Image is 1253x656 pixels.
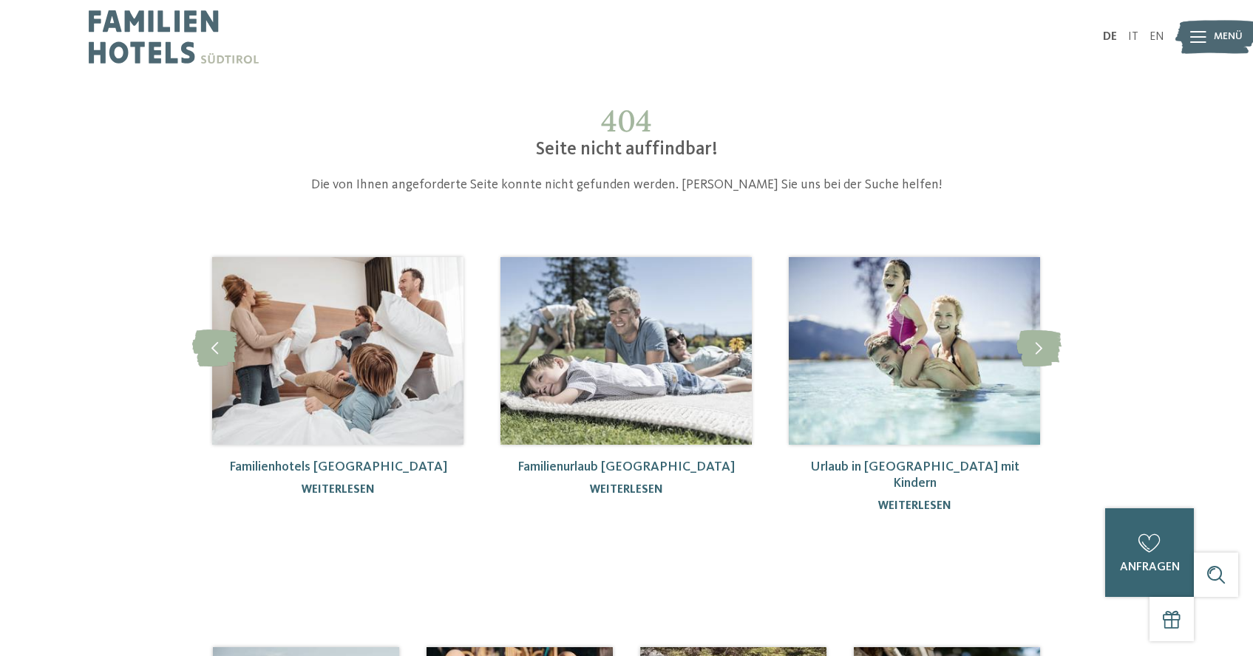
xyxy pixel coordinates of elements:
img: 404 [789,257,1040,445]
a: weiterlesen [590,484,663,496]
a: EN [1150,31,1164,43]
img: 404 [500,257,752,445]
a: DE [1103,31,1117,43]
a: anfragen [1105,508,1194,597]
a: Urlaub in [GEOGRAPHIC_DATA] mit Kindern [810,460,1019,490]
span: Menü [1214,30,1243,44]
a: IT [1128,31,1138,43]
a: weiterlesen [878,500,951,512]
a: weiterlesen [302,484,375,496]
img: 404 [212,257,463,445]
span: anfragen [1120,561,1180,573]
span: Seite nicht auffindbar! [536,140,718,159]
span: 404 [601,102,652,140]
a: Familienhotels [GEOGRAPHIC_DATA] [229,460,447,474]
a: Familienurlaub [GEOGRAPHIC_DATA] [517,460,735,474]
p: Die von Ihnen angeforderte Seite konnte nicht gefunden werden. [PERSON_NAME] Sie uns bei der Such... [276,176,978,194]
